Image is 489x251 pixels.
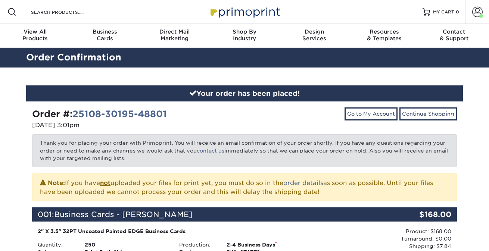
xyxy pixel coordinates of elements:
div: Services [280,28,349,42]
span: Business Cards - [PERSON_NAME] [54,210,192,219]
div: & Templates [349,28,419,42]
span: Direct Mail [140,28,209,35]
span: Design [280,28,349,35]
a: order details [283,179,323,186]
a: Resources& Templates [349,24,419,48]
div: Production: [174,241,221,248]
div: 250 [79,241,174,248]
a: 25108-30195-48801 [72,109,167,119]
a: Shop ByIndustry [209,24,279,48]
div: Quantity: [32,241,79,248]
div: Your order has been placed! [26,85,463,102]
a: contact us [197,148,224,154]
span: Shop By [209,28,279,35]
div: Marketing [140,28,209,42]
div: $168.00 [386,207,457,222]
input: SEARCH PRODUCTS..... [30,7,103,16]
div: Product: $168.00 Turnaround: $0.00 Shipping: $7.84 [315,228,451,250]
div: & Support [419,28,489,42]
div: 001: [32,207,386,222]
span: Business [70,28,140,35]
p: [DATE] 3:01pm [32,121,239,130]
div: 2" X 3.5" 32PT Uncoated Painted EDGE Business Cards [38,228,310,235]
p: If you have uploaded your files for print yet, you must do so in the as soon as possible. Until y... [40,178,449,197]
a: Go to My Account [345,107,398,120]
b: not [100,179,110,186]
a: Contact& Support [419,24,489,48]
strong: Order #: [32,109,167,119]
a: Direct MailMarketing [140,24,209,48]
p: Thank you for placing your order with Primoprint. You will receive an email confirmation of your ... [32,134,457,167]
a: DesignServices [280,24,349,48]
span: Resources [349,28,419,35]
a: Continue Shopping [399,107,457,120]
span: MY CART [433,9,454,15]
div: Cards [70,28,140,42]
div: Industry [209,28,279,42]
img: Primoprint [207,4,282,20]
span: Contact [419,28,489,35]
span: 0 [456,9,459,15]
a: BusinessCards [70,24,140,48]
div: 2-4 Business Days [221,241,315,248]
h2: Order Confirmation [21,51,468,65]
strong: Note: [48,179,65,186]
